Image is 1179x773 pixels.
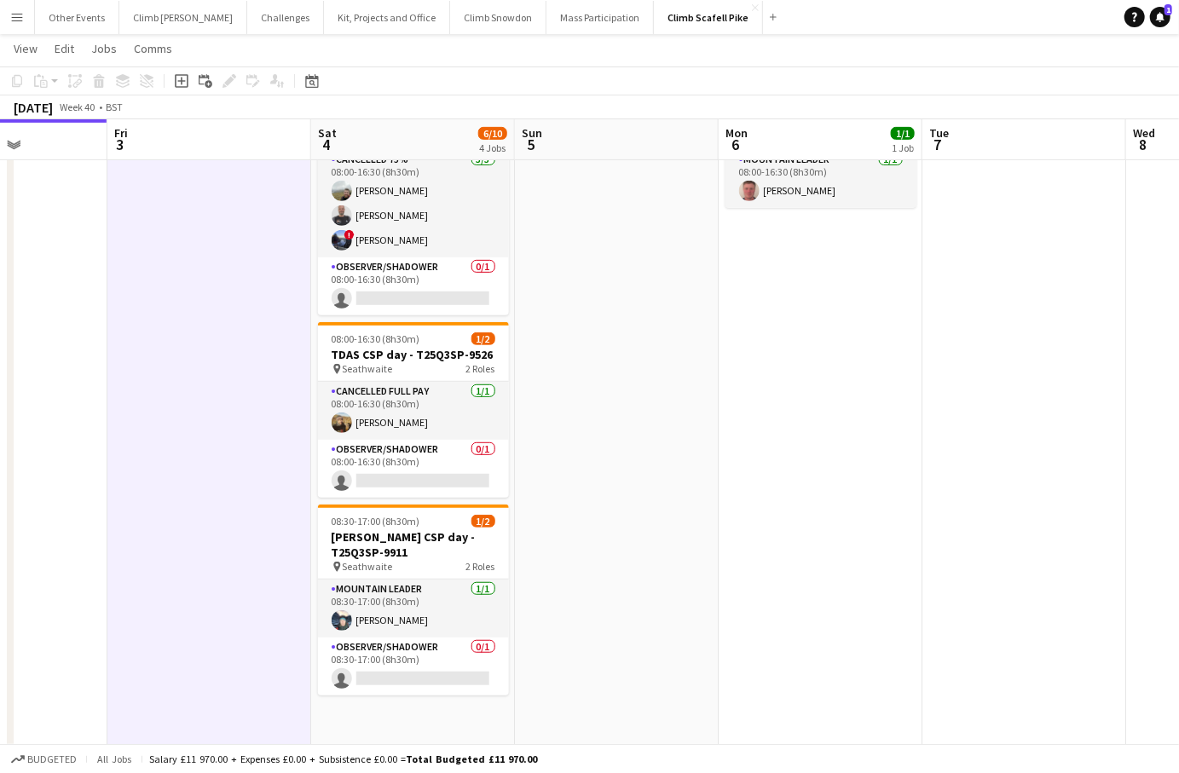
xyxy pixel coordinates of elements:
[14,99,53,116] div: [DATE]
[14,41,38,56] span: View
[546,1,654,34] button: Mass Participation
[654,1,763,34] button: Climb Scafell Pike
[7,37,44,60] a: View
[149,753,537,765] div: Salary £11 970.00 + Expenses £0.00 + Subsistence £0.00 =
[84,37,124,60] a: Jobs
[27,753,77,765] span: Budgeted
[106,101,123,113] div: BST
[247,1,324,34] button: Challenges
[56,101,99,113] span: Week 40
[324,1,450,34] button: Kit, Projects and Office
[406,753,537,765] span: Total Budgeted £11 970.00
[55,41,74,56] span: Edit
[48,37,81,60] a: Edit
[119,1,247,34] button: Climb [PERSON_NAME]
[94,753,135,765] span: All jobs
[134,41,172,56] span: Comms
[450,1,546,34] button: Climb Snowdon
[1150,7,1170,27] a: 1
[91,41,117,56] span: Jobs
[1165,4,1172,15] span: 1
[35,1,119,34] button: Other Events
[127,37,179,60] a: Comms
[9,750,79,769] button: Budgeted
